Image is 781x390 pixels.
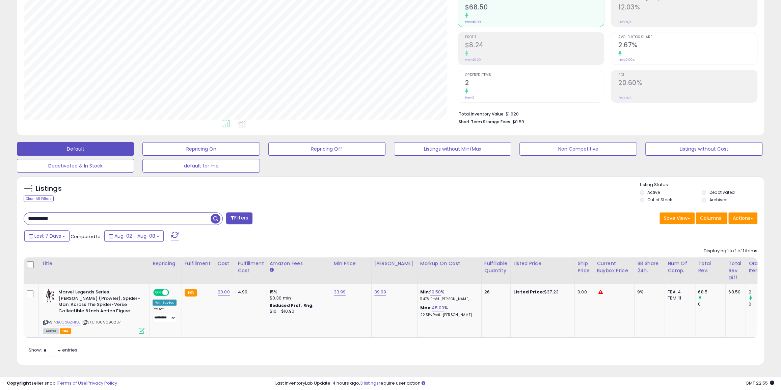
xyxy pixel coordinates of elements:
[647,189,660,195] label: Active
[696,212,727,224] button: Columns
[709,189,734,195] label: Deactivated
[465,96,475,100] small: Prev: 0
[465,3,604,12] h2: $68.50
[465,58,481,62] small: Prev: $0.00
[459,111,505,117] b: Total Inventory Value:
[270,260,328,267] div: Amazon Fees
[168,290,179,295] span: OFF
[420,260,479,267] div: Markup on Cost
[519,142,637,156] button: Non Competitive
[270,309,326,314] div: $10 - $10.90
[420,313,476,317] p: 22.51% Profit [PERSON_NAME]
[7,380,31,386] strong: Copyright
[746,380,774,386] span: 2025-08-16 22:55 GMT
[465,79,604,88] h2: 2
[459,119,511,125] b: Short Term Storage Fees:
[185,260,212,267] div: Fulfillment
[618,3,757,12] h2: 12.03%
[668,260,692,274] div: Num of Comp.
[513,289,544,295] b: Listed Price:
[618,20,631,24] small: Prev: N/A
[420,297,476,302] p: 11.47% Profit [PERSON_NAME]
[394,142,511,156] button: Listings without Min/Max
[153,260,179,267] div: Repricing
[114,233,155,239] span: Aug-02 - Aug-08
[640,182,764,188] p: Listing States:
[360,380,379,386] a: 3 listings
[465,20,481,24] small: Prev: $0.00
[618,58,635,62] small: Prev: 0.00%
[728,212,757,224] button: Actions
[668,289,690,295] div: FBA: 4
[484,260,508,274] div: Fulfillable Quantity
[43,289,57,303] img: 416JTuxNduL._SL40_.jpg
[270,289,326,295] div: 15%
[709,197,727,203] label: Archived
[577,289,589,295] div: 0.00
[459,109,752,118] li: $1,620
[513,289,569,295] div: $37.23
[34,233,61,239] span: Last 7 Days
[618,79,757,88] h2: 20.60%
[432,305,444,311] a: 45.00
[17,142,134,156] button: Default
[87,380,117,386] a: Privacy Policy
[36,184,62,193] h5: Listings
[512,119,524,125] span: $0.59
[153,300,177,306] div: Win BuyBox
[270,295,326,301] div: $0.30 min
[238,260,264,274] div: Fulfillment Cost
[58,289,140,316] b: Marvel Legends Series [PERSON_NAME] (Prowler), Spider-Man: Across The Spider-Verse Collectible 6 ...
[238,289,262,295] div: 4.99
[645,142,762,156] button: Listings without Cost
[420,289,476,302] div: %
[334,260,369,267] div: Min Price
[420,305,476,317] div: %
[700,215,721,222] span: Columns
[618,41,757,50] h2: 2.67%
[749,301,776,307] div: 0
[513,260,572,267] div: Listed Price
[420,305,432,311] b: Max:
[465,41,604,50] h2: $8.24
[218,289,230,295] a: 20.00
[577,260,591,274] div: Ship Price
[104,230,164,242] button: Aug-02 - Aug-08
[71,233,102,240] span: Compared to:
[465,35,604,39] span: Profit
[7,380,117,387] div: seller snap | |
[698,260,723,274] div: Total Rev.
[728,260,743,281] div: Total Rev. Diff.
[43,328,59,334] span: All listings currently available for purchase on Amazon
[29,347,77,353] span: Show: entries
[659,212,695,224] button: Save View
[43,289,144,333] div: ASIN:
[58,380,86,386] a: Terms of Use
[484,289,505,295] div: 26
[647,197,672,203] label: Out of Stock
[218,260,232,267] div: Cost
[374,289,386,295] a: 39.99
[749,289,776,295] div: 2
[618,35,757,39] span: Avg. Buybox Share
[698,301,725,307] div: 0
[417,257,481,284] th: The percentage added to the cost of goods (COGS) that forms the calculator for Min & Max prices.
[728,289,740,295] div: 68.50
[618,96,631,100] small: Prev: N/A
[637,260,662,274] div: BB Share 24h.
[668,295,690,301] div: FBM: 11
[618,73,757,77] span: ROI
[185,289,197,296] small: FBA
[24,230,70,242] button: Last 7 Days
[142,159,260,173] button: default for me
[270,267,274,273] small: Amazon Fees.
[24,196,54,202] div: Clear All Filters
[57,319,81,325] a: B0CSGZH1QJ
[82,319,121,325] span: | SKU: 1069096237
[334,289,346,295] a: 33.99
[154,290,162,295] span: ON
[226,212,252,224] button: Filters
[153,307,177,322] div: Preset:
[749,260,773,274] div: Ordered Items
[275,380,774,387] div: Last InventoryLab Update: 4 hours ago, require user action.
